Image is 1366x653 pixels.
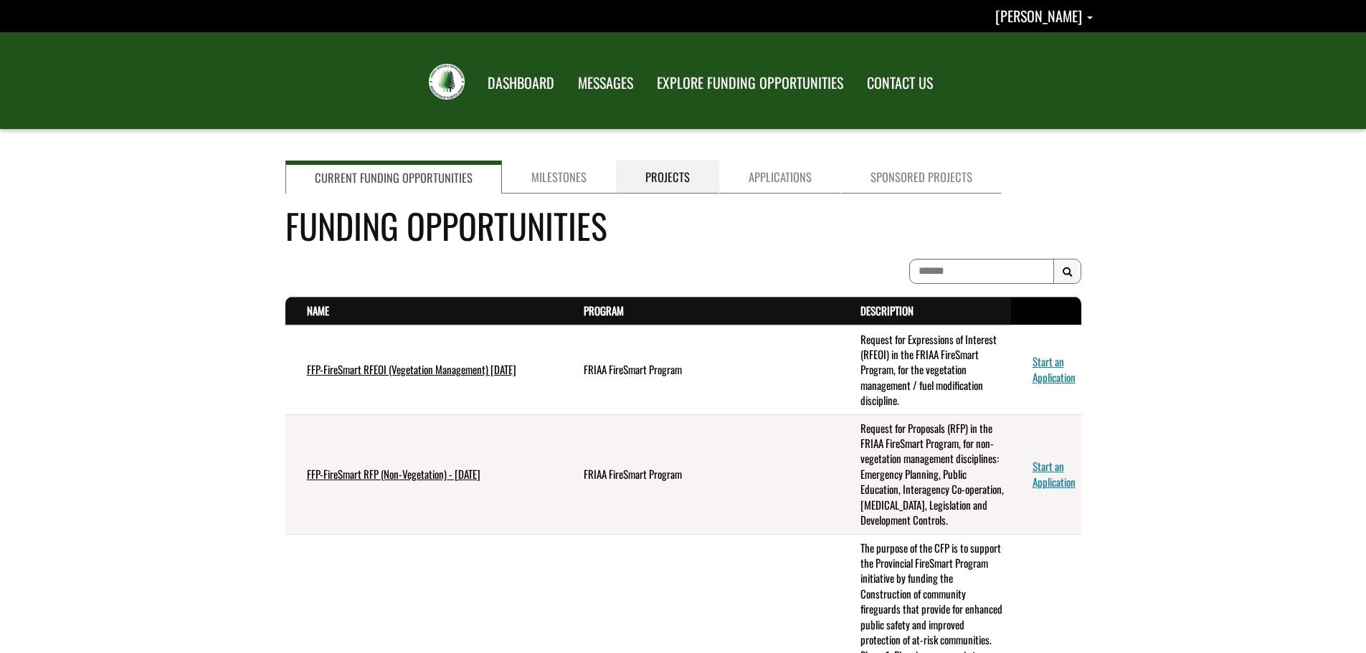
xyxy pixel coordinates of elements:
td: FFP-FireSmart RFP (Non-Vegetation) - July 2025 [285,414,562,534]
a: MESSAGES [567,65,644,101]
a: FFP-FireSmart RFEOI (Vegetation Management) [DATE] [307,361,516,377]
img: FRIAA Submissions Portal [429,64,465,100]
a: Current Funding Opportunities [285,161,502,194]
a: FFP-FireSmart RFP (Non-Vegetation) - [DATE] [307,466,480,482]
a: Applications [719,161,841,194]
a: Sponsored Projects [841,161,1002,194]
a: EXPLORE FUNDING OPPORTUNITIES [646,65,854,101]
a: Name [307,302,329,318]
a: Vashti Dunham [995,5,1093,27]
a: Program [584,302,624,318]
a: Description [860,302,914,318]
td: Request for Expressions of Interest (RFEOI) in the FRIAA FireSmart Program, for the vegetation ma... [839,325,1011,415]
a: Milestones [502,161,616,194]
nav: Main Navigation [475,61,944,101]
a: Projects [616,161,719,194]
a: DASHBOARD [477,65,565,101]
a: CONTACT US [856,65,944,101]
button: Search Results [1053,259,1081,285]
a: Start an Application [1033,353,1076,384]
td: FRIAA FireSmart Program [562,325,839,415]
h4: Funding Opportunities [285,200,1081,251]
td: Request for Proposals (RFP) in the FRIAA FireSmart Program, for non-vegetation management discipl... [839,414,1011,534]
td: FFP-FireSmart RFEOI (Vegetation Management) July 2025 [285,325,562,415]
span: [PERSON_NAME] [995,5,1082,27]
td: FRIAA FireSmart Program [562,414,839,534]
a: Start an Application [1033,458,1076,489]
